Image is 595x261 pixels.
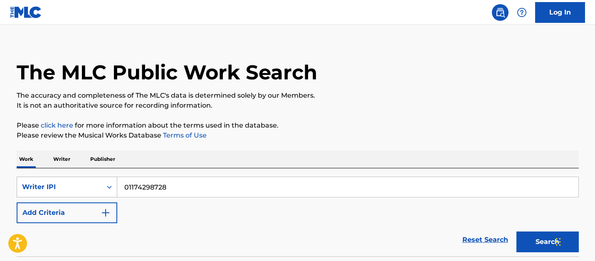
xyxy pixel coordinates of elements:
[161,131,207,139] a: Terms of Use
[514,4,530,21] div: Help
[10,6,42,18] img: MLC Logo
[495,7,505,17] img: search
[516,231,579,252] button: Search
[492,4,509,21] a: Public Search
[17,130,579,140] p: Please review the Musical Works Database
[556,229,561,254] div: Drag
[17,150,36,168] p: Work
[17,60,317,85] h1: The MLC Public Work Search
[553,221,595,261] iframe: Chat Widget
[17,121,579,130] p: Please for more information about the terms used in the database.
[101,208,111,218] img: 9d2ae6d4665cec9f34b9.svg
[41,121,73,129] a: click here
[51,150,73,168] p: Writer
[535,2,585,23] a: Log In
[22,182,97,192] div: Writer IPI
[458,231,512,249] a: Reset Search
[17,91,579,101] p: The accuracy and completeness of The MLC's data is determined solely by our Members.
[17,202,117,223] button: Add Criteria
[17,177,579,256] form: Search Form
[17,101,579,111] p: It is not an authoritative source for recording information.
[88,150,118,168] p: Publisher
[517,7,527,17] img: help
